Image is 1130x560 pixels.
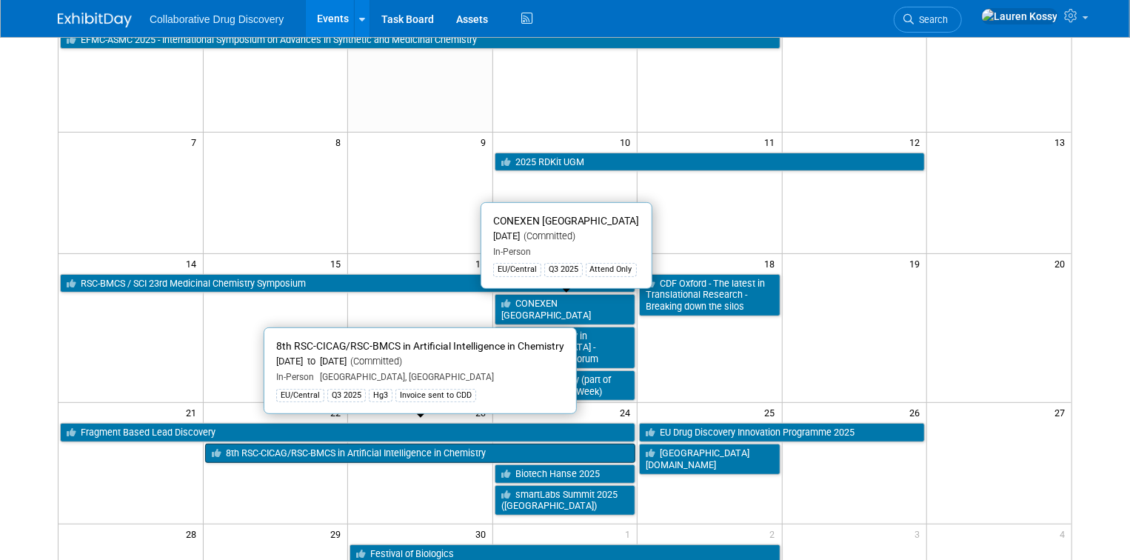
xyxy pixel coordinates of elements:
a: EU Drug Discovery Innovation Programme 2025 [639,423,925,442]
span: 11 [763,133,782,151]
span: 29 [329,524,347,543]
div: [DATE] to [DATE] [276,356,564,368]
a: EFMC-ASMC 2025 - International Symposium on Advances in Synthetic and Medicinal Chemistry [60,30,780,50]
span: 21 [184,403,203,421]
img: ExhibitDay [58,13,132,27]
span: 14 [184,254,203,273]
span: In-Person [493,247,531,257]
span: 2 [769,524,782,543]
a: Search [894,7,962,33]
a: CONEXEN [GEOGRAPHIC_DATA] [495,294,635,324]
span: 8 [334,133,347,151]
span: (Committed) [520,230,575,241]
img: Lauren Kossy [981,8,1058,24]
span: 3 [913,524,926,543]
span: 10 [618,133,637,151]
a: 8th RSC-CICAG/RSC-BMCS in Artificial Intelligence in Chemistry [205,444,635,463]
span: 25 [763,403,782,421]
a: RSC-BMCS / SCI 23rd Medicinal Chemistry Symposium [60,274,635,293]
span: 20 [1053,254,1072,273]
div: EU/Central [493,263,541,276]
span: 18 [763,254,782,273]
div: Hg3 [369,389,392,402]
span: (Committed) [347,356,402,367]
span: 7 [190,133,203,151]
span: 27 [1053,403,1072,421]
span: 8th RSC-CICAG/RSC-BMCS in Artificial Intelligence in Chemistry [276,340,564,352]
div: EU/Central [276,389,324,402]
div: Q3 2025 [544,263,583,276]
span: 13 [1053,133,1072,151]
div: Invoice sent to CDD [395,389,476,402]
span: 4 [1058,524,1072,543]
a: Fragment Based Lead Discovery [60,423,635,442]
a: [GEOGRAPHIC_DATA][DOMAIN_NAME] [639,444,780,474]
span: 16 [474,254,492,273]
a: smartLabs Summit 2025 ([GEOGRAPHIC_DATA]) [495,485,635,516]
div: Attend Only [586,263,637,276]
a: Biotech Hanse 2025 [495,464,635,484]
span: 12 [908,133,926,151]
span: 26 [908,403,926,421]
a: CDF Oxford - The latest in Translational Research - Breaking down the silos [639,274,780,316]
div: [DATE] [493,230,640,243]
div: Q3 2025 [327,389,366,402]
span: 9 [479,133,492,151]
span: Search [914,14,948,25]
span: In-Person [276,372,314,382]
a: 2025 RDKit UGM [495,153,925,172]
span: 28 [184,524,203,543]
span: 15 [329,254,347,273]
span: 19 [908,254,926,273]
span: [GEOGRAPHIC_DATA], [GEOGRAPHIC_DATA] [314,372,494,382]
span: 1 [623,524,637,543]
span: 30 [474,524,492,543]
span: CONEXEN [GEOGRAPHIC_DATA] [493,215,640,227]
span: Collaborative Drug Discovery [150,13,284,25]
span: 24 [618,403,637,421]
